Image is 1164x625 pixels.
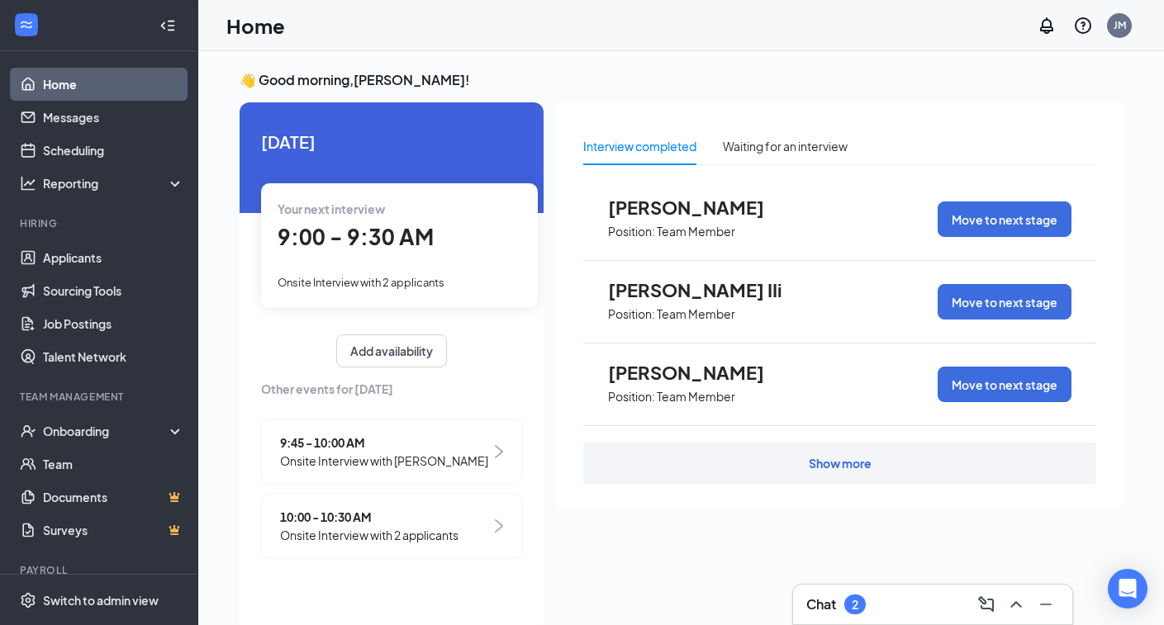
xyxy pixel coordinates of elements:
span: Onsite Interview with [PERSON_NAME] [280,452,488,470]
span: [PERSON_NAME] [608,196,790,218]
a: Job Postings [43,307,184,340]
svg: ComposeMessage [976,594,996,614]
div: Waiting for an interview [723,137,848,155]
a: Applicants [43,241,184,274]
button: Add availability [336,334,447,367]
p: Team Member [657,224,735,239]
a: DocumentsCrown [43,481,184,514]
span: [PERSON_NAME] IIi [608,279,790,301]
button: ChevronUp [1003,591,1029,618]
a: Sourcing Tools [43,274,184,307]
p: Position: [608,306,655,322]
span: Your next interview [278,201,385,216]
div: Open Intercom Messenger [1108,569,1147,608]
h3: Chat [806,595,836,613]
h1: Home [226,12,285,40]
a: Messages [43,101,184,134]
div: Switch to admin view [43,592,159,608]
a: Home [43,68,184,101]
div: Show more [809,455,872,471]
div: 2 [852,598,858,612]
div: Payroll [20,563,181,577]
button: Move to next stage [938,284,1071,320]
svg: WorkstreamLogo [18,17,35,33]
div: Onboarding [43,423,170,439]
h3: 👋 Good morning, [PERSON_NAME] ! [240,71,1123,89]
span: [DATE] [261,129,522,154]
div: JM [1114,18,1126,32]
svg: Settings [20,592,36,608]
svg: Minimize [1036,594,1056,614]
svg: QuestionInfo [1073,16,1093,36]
span: [PERSON_NAME] [608,362,790,383]
button: Move to next stage [938,367,1071,402]
p: Team Member [657,306,735,322]
span: 10:00 - 10:30 AM [280,508,458,526]
div: Reporting [43,175,185,192]
span: 9:45 - 10:00 AM [280,433,488,452]
a: Talent Network [43,340,184,373]
svg: Analysis [20,175,36,192]
a: SurveysCrown [43,514,184,547]
button: Move to next stage [938,201,1071,237]
div: Hiring [20,216,181,230]
button: Minimize [1033,591,1059,618]
svg: UserCheck [20,423,36,439]
a: Team [43,447,184,481]
svg: Collapse [159,17,176,34]
div: Interview completed [583,137,696,155]
p: Position: [608,389,655,405]
a: Scheduling [43,134,184,167]
span: 9:00 - 9:30 AM [278,223,434,250]
svg: Notifications [1037,16,1057,36]
button: ComposeMessage [973,591,1000,618]
div: Team Management [20,390,181,404]
svg: ChevronUp [1006,594,1026,614]
span: Onsite Interview with 2 applicants [280,526,458,544]
p: Team Member [657,389,735,405]
p: Position: [608,224,655,239]
span: Other events for [DATE] [261,380,522,398]
span: Onsite Interview with 2 applicants [278,276,444,289]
